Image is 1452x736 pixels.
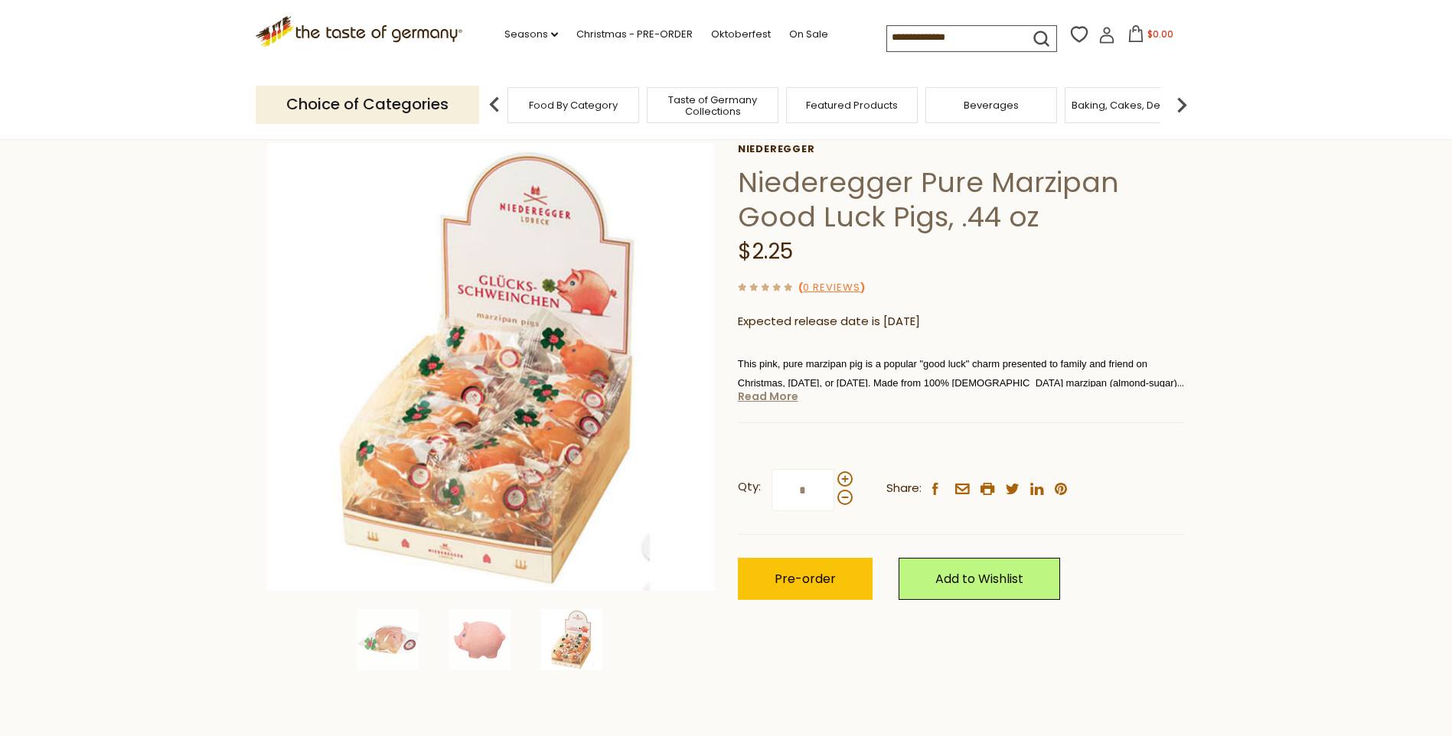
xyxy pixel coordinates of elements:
[738,558,873,600] button: Pre-order
[738,477,761,497] strong: Qty:
[899,558,1060,600] a: Add to Wishlist
[806,99,898,111] a: Featured Products
[803,280,860,296] a: 0 Reviews
[738,143,1186,155] a: Niederegger
[479,90,510,120] img: previous arrow
[576,26,693,43] a: Christmas - PRE-ORDER
[1072,99,1190,111] a: Baking, Cakes, Desserts
[738,236,793,266] span: $2.25
[798,280,865,295] span: ( )
[772,469,834,511] input: Qty:
[541,609,602,670] img: Niederegger Pure Marzipan Good Luck Pigs, .44 oz
[529,99,618,111] a: Food By Category
[357,609,419,670] img: Niederegger Pure Marzipan Good Luck Pigs, .44 oz
[1147,28,1173,41] span: $0.00
[789,26,828,43] a: On Sale
[775,570,836,588] span: Pre-order
[738,165,1186,234] h1: Niederegger Pure Marzipan Good Luck Pigs, .44 oz
[256,86,479,123] p: Choice of Categories
[886,479,922,498] span: Share:
[1118,25,1183,48] button: $0.00
[738,358,1184,427] span: This pink, pure marzipan pig is a popular "good luck" charm presented to family and friend on Chr...
[449,609,511,670] img: Niederegger Pure Marzipan Good Luck Pigs, .44 oz
[651,94,774,117] a: Taste of Germany Collections
[1166,90,1197,120] img: next arrow
[738,312,1186,331] p: Expected release date is [DATE]
[267,143,715,591] img: Niederegger Pure Marzipan Good Luck Pigs, .44 oz
[964,99,1019,111] a: Beverages
[738,389,798,404] a: Read More
[504,26,558,43] a: Seasons
[711,26,771,43] a: Oktoberfest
